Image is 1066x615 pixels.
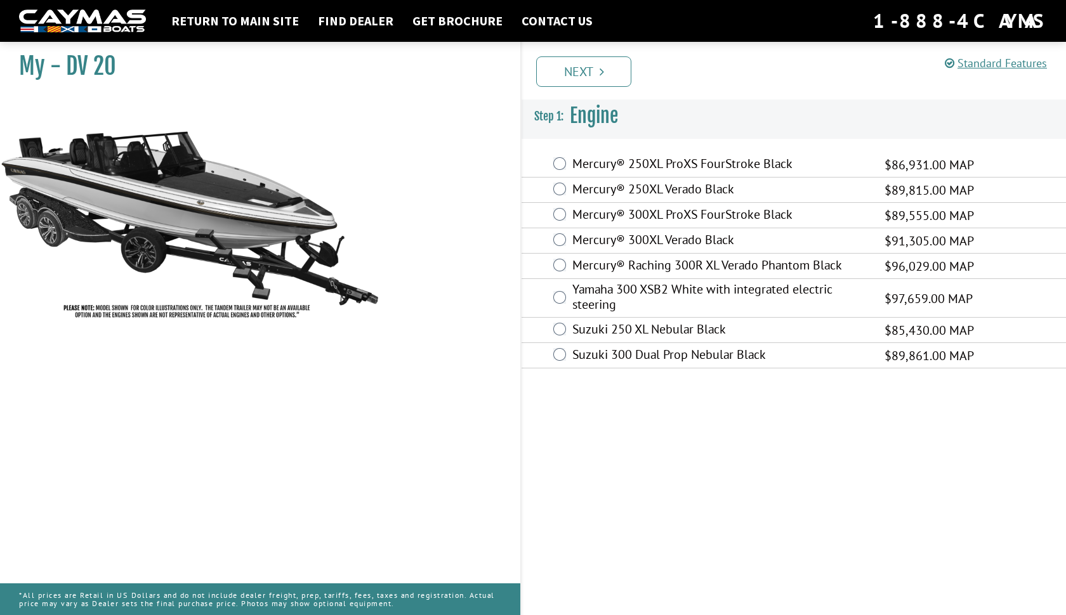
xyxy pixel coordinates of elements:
label: Suzuki 250 XL Nebular Black [572,321,869,340]
a: Return to main site [165,13,305,29]
label: Mercury® Raching 300R XL Verado Phantom Black [572,257,869,276]
span: $97,659.00 MAP [885,289,973,308]
label: Mercury® 300XL Verado Black [572,232,869,250]
label: Mercury® 250XL ProXS FourStroke Black [572,156,869,174]
p: *All prices are Retail in US Dollars and do not include dealer freight, prep, tariffs, fees, taxe... [19,585,501,614]
h1: My - DV 20 [19,52,489,81]
label: Mercury® 250XL Verado Black [572,181,869,200]
label: Suzuki 300 Dual Prop Nebular Black [572,347,869,365]
h3: Engine [522,93,1066,139]
a: Standard Features [945,56,1047,70]
span: $96,029.00 MAP [885,257,974,276]
a: Get Brochure [406,13,509,29]
label: Mercury® 300XL ProXS FourStroke Black [572,207,869,225]
a: Next [536,56,631,87]
ul: Pagination [533,55,1066,87]
a: Contact Us [515,13,599,29]
span: $91,305.00 MAP [885,231,974,250]
a: Find Dealer [312,13,400,29]
span: $89,861.00 MAP [885,346,974,365]
span: $86,931.00 MAP [885,155,974,174]
img: white-logo-c9c8dbefe5ff5ceceb0f0178aa75bf4bb51f6bca0971e226c86eb53dfe498488.png [19,10,146,33]
span: $85,430.00 MAP [885,321,974,340]
span: $89,815.00 MAP [885,181,974,200]
div: 1-888-4CAYMAS [873,7,1047,35]
span: $89,555.00 MAP [885,206,974,225]
label: Yamaha 300 XSB2 White with integrated electric steering [572,282,869,315]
